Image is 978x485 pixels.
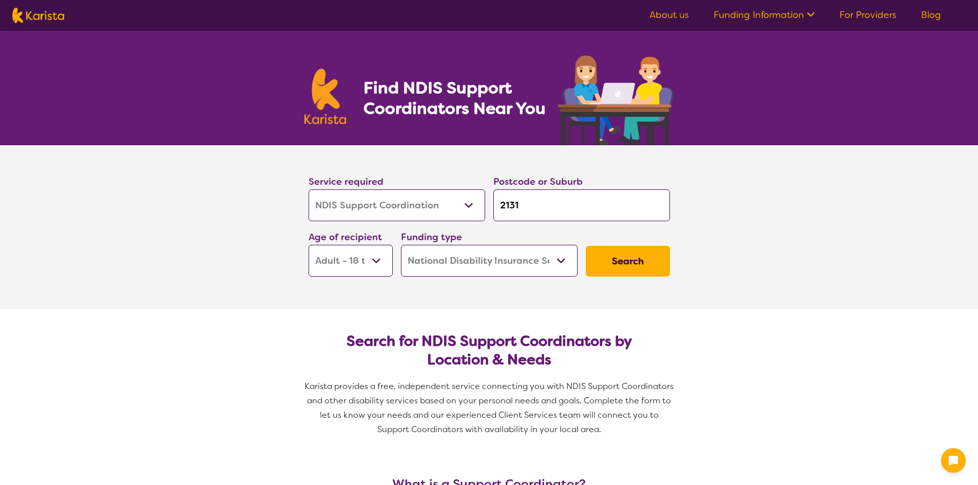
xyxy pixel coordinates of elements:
[649,9,689,21] a: About us
[714,9,815,21] a: Funding Information
[586,246,670,277] button: Search
[558,55,674,145] img: support-coordination
[317,332,662,369] h2: Search for NDIS Support Coordinators by Location & Needs
[304,69,347,124] img: Karista logo
[839,9,896,21] a: For Providers
[363,77,553,119] h1: Find NDIS Support Coordinators Near You
[921,9,941,21] a: Blog
[493,176,583,188] label: Postcode or Suburb
[304,381,676,435] span: Karista provides a free, independent service connecting you with NDIS Support Coordinators and ot...
[401,231,462,243] label: Funding type
[309,176,383,188] label: Service required
[12,8,64,23] img: Karista logo
[309,231,382,243] label: Age of recipient
[493,189,670,221] input: Type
